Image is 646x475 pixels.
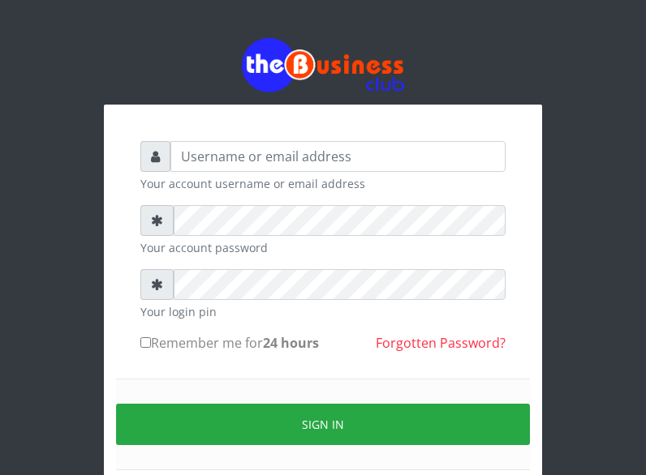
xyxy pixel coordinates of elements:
[140,175,506,192] small: Your account username or email address
[170,141,506,172] input: Username or email address
[140,333,319,353] label: Remember me for
[140,337,151,348] input: Remember me for24 hours
[263,334,319,352] b: 24 hours
[116,404,530,445] button: Sign in
[376,334,506,352] a: Forgotten Password?
[140,303,506,320] small: Your login pin
[140,239,506,256] small: Your account password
